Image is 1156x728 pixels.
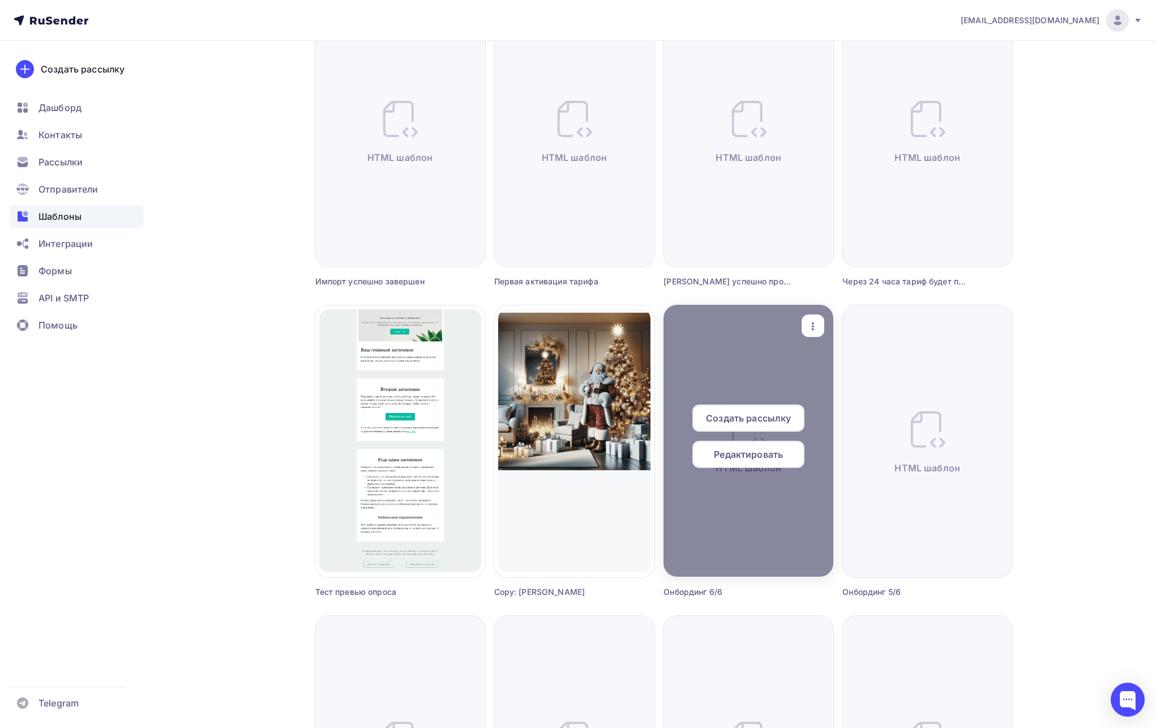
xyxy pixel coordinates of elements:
span: Рассылки [38,155,83,169]
span: Помощь [38,318,78,332]
div: Тест превью опроса [315,586,443,598]
div: Через 24 часа тариф будет продлен [842,276,970,287]
div: Импорт успешно завершен [315,276,443,287]
span: Дашборд [38,101,82,114]
span: Интеграции [38,237,93,250]
a: Шаблоны [9,205,144,228]
div: Онбординг 6/6 [663,586,791,598]
a: Формы [9,259,144,282]
span: Telegram [38,696,79,710]
span: Формы [38,264,72,278]
div: Онбординг 5/6 [842,586,970,598]
span: [EMAIL_ADDRESS][DOMAIN_NAME] [961,15,1099,26]
span: Создать рассылку [706,411,791,425]
a: Рассылки [9,151,144,173]
div: Создать рассылку [41,62,125,76]
span: API и SMTP [38,291,89,305]
span: Отправители [38,182,99,196]
span: Шаблоны [38,210,82,223]
a: [EMAIL_ADDRESS][DOMAIN_NAME] [961,9,1142,32]
div: Copy: [PERSON_NAME] [494,586,615,598]
a: Отправители [9,178,144,201]
div: [PERSON_NAME] успешно продлен [663,276,791,287]
span: Редактировать [714,448,783,461]
a: Контакты [9,124,144,146]
a: Дашборд [9,96,144,119]
span: Контакты [38,128,82,142]
div: Первая активация тарифа [494,276,615,287]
